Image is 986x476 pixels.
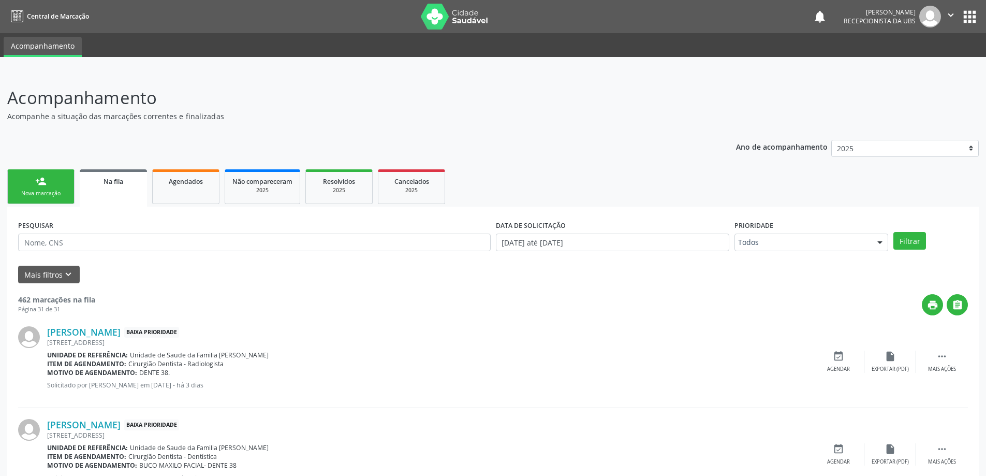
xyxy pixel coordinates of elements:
div: Mais ações [928,458,956,466]
p: Acompanhe a situação das marcações correntes e finalizadas [7,111,687,122]
button:  [947,294,968,315]
i:  [952,299,963,311]
span: Cancelados [394,177,429,186]
img: img [18,326,40,348]
b: Motivo de agendamento: [47,368,137,377]
i:  [936,443,948,455]
span: Baixa Prioridade [124,327,179,338]
i: print [927,299,938,311]
input: Nome, CNS [18,234,491,251]
div: 2025 [386,186,437,194]
b: Item de agendamento: [47,359,126,368]
div: 2025 [313,186,365,194]
p: Solicitado por [PERSON_NAME] em [DATE] - há 3 dias [47,381,813,390]
b: Unidade de referência: [47,351,128,359]
strong: 462 marcações na fila [18,295,95,305]
i: keyboard_arrow_down [63,269,74,280]
p: Ano de acompanhamento [736,140,828,153]
div: Exportar (PDF) [872,458,909,466]
b: Motivo de agendamento: [47,461,137,470]
span: Resolvidos [323,177,355,186]
span: Baixa Prioridade [124,420,179,430]
img: img [919,6,941,27]
img: img [18,419,40,441]
i: insert_drive_file [885,351,896,362]
span: BUCO MAXILO FACIAL- DENTE 38 [139,461,237,470]
i: insert_drive_file [885,443,896,455]
div: Mais ações [928,366,956,373]
span: Central de Marcação [27,12,89,21]
i: event_available [833,351,844,362]
div: [STREET_ADDRESS] [47,338,813,347]
span: Recepcionista da UBS [844,17,916,25]
input: Selecione um intervalo [496,234,729,251]
a: [PERSON_NAME] [47,419,121,430]
label: DATA DE SOLICITAÇÃO [496,218,566,234]
button:  [941,6,961,27]
span: Agendados [169,177,203,186]
div: Nova marcação [15,190,67,197]
button: print [922,294,943,315]
div: Agendar [827,366,850,373]
a: Acompanhamento [4,37,82,57]
i: event_available [833,443,844,455]
i:  [936,351,948,362]
div: [PERSON_NAME] [844,8,916,17]
a: [PERSON_NAME] [47,326,121,338]
a: Central de Marcação [7,8,89,25]
div: Página 31 de 31 [18,305,95,314]
b: Unidade de referência: [47,443,128,452]
span: Todos [738,237,867,248]
b: Item de agendamento: [47,452,126,461]
span: Cirurgião Dentista - Radiologista [128,359,224,368]
i:  [945,9,956,21]
span: Não compareceram [232,177,292,186]
div: [STREET_ADDRESS] [47,431,813,440]
span: Cirurgião Dentista - Dentística [128,452,217,461]
span: Na fila [104,177,123,186]
div: person_add [35,176,47,187]
button: apps [961,8,979,26]
span: Unidade de Saude da Familia [PERSON_NAME] [130,351,269,359]
span: Unidade de Saude da Familia [PERSON_NAME] [130,443,269,452]
span: DENTE 38. [139,368,170,377]
label: PESQUISAR [18,218,53,234]
label: Prioridade [734,218,773,234]
div: 2025 [232,186,292,194]
button: notifications [813,9,827,24]
button: Mais filtroskeyboard_arrow_down [18,266,80,284]
div: Agendar [827,458,850,466]
button: Filtrar [893,232,926,250]
p: Acompanhamento [7,85,687,111]
div: Exportar (PDF) [872,366,909,373]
